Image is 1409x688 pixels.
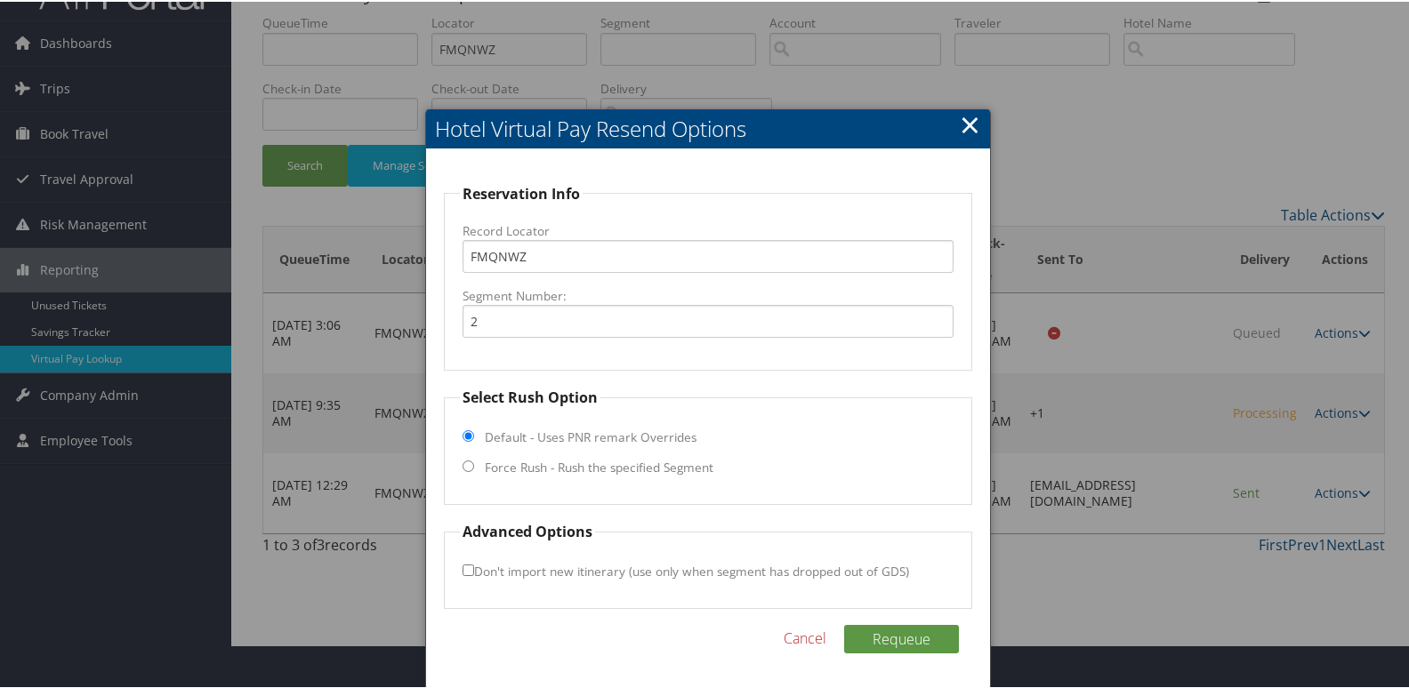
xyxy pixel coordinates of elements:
legend: Select Rush Option [460,385,600,406]
h2: Hotel Virtual Pay Resend Options [426,108,991,147]
label: Default - Uses PNR remark Overrides [485,427,696,444]
label: Segment Number: [463,285,954,303]
a: Cancel [784,626,826,647]
legend: Advanced Options [460,519,595,540]
a: Close [960,105,980,140]
button: Requeue [844,623,959,652]
label: Force Rush - Rush the specified Segment [485,457,713,475]
label: Don't import new itinerary (use only when segment has dropped out of GDS) [463,553,909,586]
label: Record Locator [463,220,954,238]
legend: Reservation Info [460,181,583,203]
input: Don't import new itinerary (use only when segment has dropped out of GDS) [463,563,474,574]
